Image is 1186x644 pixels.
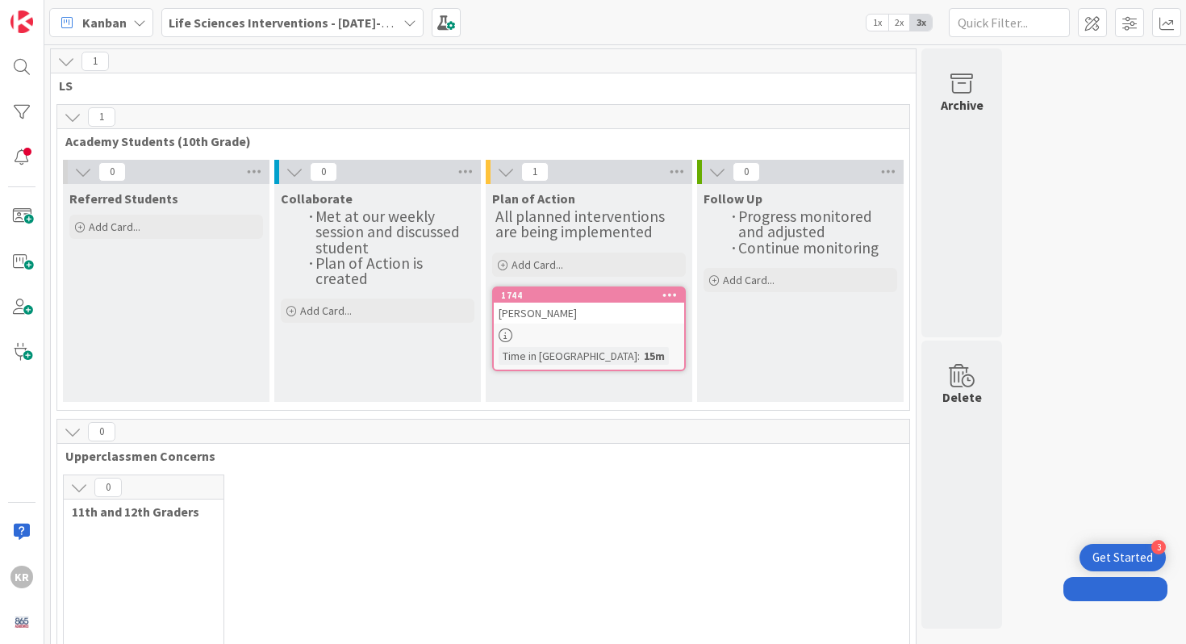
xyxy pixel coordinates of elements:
[169,15,419,31] b: Life Sciences Interventions - [DATE]-[DATE]
[494,303,684,324] div: [PERSON_NAME]
[521,162,549,182] span: 1
[637,347,640,365] span: :
[704,190,762,207] span: Follow Up
[10,611,33,634] img: avatar
[738,238,879,257] span: Continue monitoring
[910,15,932,31] span: 3x
[59,77,896,94] span: LS
[89,220,140,234] span: Add Card...
[94,478,122,497] span: 0
[492,286,686,371] a: 1744[PERSON_NAME]Time in [GEOGRAPHIC_DATA]:15m
[738,207,875,241] span: Progress monitored and adjusted
[98,162,126,182] span: 0
[512,257,563,272] span: Add Card...
[69,190,178,207] span: Referred Students
[281,190,353,207] span: Collaborate
[310,162,337,182] span: 0
[941,95,983,115] div: Archive
[494,288,684,324] div: 1744[PERSON_NAME]
[495,207,668,241] span: All planned interventions are being implemented
[65,133,889,149] span: Academy Students (10th Grade)
[867,15,888,31] span: 1x
[1092,550,1153,566] div: Get Started
[315,207,463,257] span: Met at our weekly session and discussed student
[65,448,889,464] span: Upperclassmen Concerns
[494,288,684,303] div: 1744
[492,190,575,207] span: Plan of Action
[949,8,1070,37] input: Quick Filter...
[733,162,760,182] span: 0
[81,52,109,71] span: 1
[942,387,982,407] div: Delete
[82,13,127,32] span: Kanban
[1080,544,1166,571] div: Open Get Started checklist, remaining modules: 3
[88,422,115,441] span: 0
[640,347,669,365] div: 15m
[888,15,910,31] span: 2x
[1151,540,1166,554] div: 3
[10,566,33,588] div: KR
[88,107,115,127] span: 1
[300,303,352,318] span: Add Card...
[499,347,637,365] div: Time in [GEOGRAPHIC_DATA]
[501,290,684,301] div: 1744
[723,273,775,287] span: Add Card...
[10,10,33,33] img: Visit kanbanzone.com
[72,504,203,520] span: 11th and 12th Graders
[315,253,426,288] span: Plan of Action is created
